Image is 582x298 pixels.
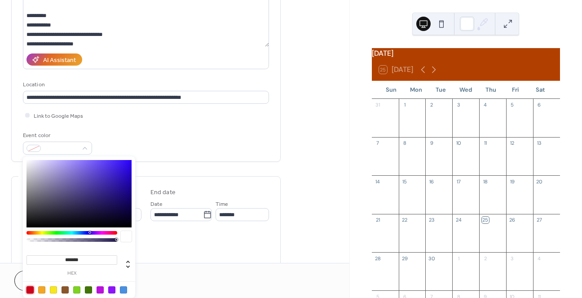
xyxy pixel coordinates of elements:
div: 19 [509,178,516,185]
div: 18 [482,178,489,185]
div: #9013FE [108,286,115,294]
div: 22 [401,217,408,223]
div: 20 [536,178,542,185]
div: #BD10E0 [97,286,104,294]
div: #F8E71C [50,286,57,294]
div: 17 [455,178,462,185]
div: 16 [428,178,435,185]
span: Date [150,200,163,209]
div: Event color [23,131,90,140]
div: #F5A623 [38,286,45,294]
div: 26 [509,217,516,223]
div: 10 [455,140,462,147]
div: [DATE] [372,48,560,59]
div: 7 [375,140,381,147]
div: 13 [536,140,542,147]
div: 25 [482,217,489,223]
div: 27 [536,217,542,223]
div: 12 [509,140,516,147]
div: 29 [401,255,408,262]
label: hex [26,271,117,276]
button: AI Assistant [26,53,82,66]
button: Cancel [14,271,70,291]
div: 3 [509,255,516,262]
div: Sun [379,81,404,99]
div: 8 [401,140,408,147]
div: 23 [428,217,435,223]
div: Mon [404,81,428,99]
div: 28 [375,255,381,262]
div: 4 [536,255,542,262]
div: 24 [455,217,462,223]
div: 9 [428,140,435,147]
div: 5 [509,102,516,108]
div: #7ED321 [73,286,80,294]
div: 21 [375,217,381,223]
div: Tue [428,81,453,99]
div: 6 [536,102,542,108]
div: Sat [528,81,553,99]
div: Wed [454,81,478,99]
div: 1 [455,255,462,262]
div: 2 [482,255,489,262]
div: #D0021B [26,286,34,294]
div: 11 [482,140,489,147]
div: End date [150,188,176,197]
div: 1 [401,102,408,108]
div: 30 [428,255,435,262]
div: 31 [375,102,381,108]
div: #417505 [85,286,92,294]
div: Fri [503,81,528,99]
div: #8B572A [62,286,69,294]
span: Time [216,200,228,209]
div: 15 [401,178,408,185]
span: Link to Google Maps [34,111,83,121]
div: 14 [375,178,381,185]
div: 2 [428,102,435,108]
div: AI Assistant [43,56,76,65]
div: Location [23,80,267,89]
div: Thu [478,81,503,99]
div: #4A90E2 [120,286,127,294]
div: 4 [482,102,489,108]
div: 3 [455,102,462,108]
